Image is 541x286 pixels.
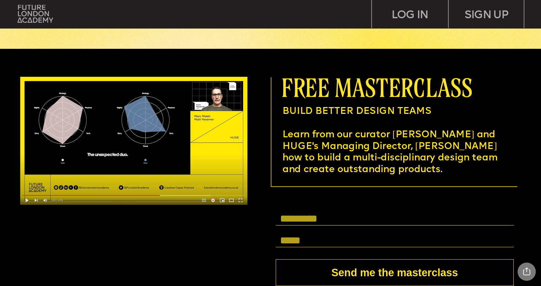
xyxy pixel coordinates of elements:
[276,259,513,286] button: Send me the masterclass
[18,5,53,23] img: upload-bfdffa89-fac7-4f57-a443-c7c39906ba42.png
[283,107,431,117] span: BUILD BETTER DESIGN TEAMS
[518,263,536,281] div: Share
[20,77,247,205] img: upload-6120175a-1ecc-4694-bef1-d61fdbc9d61d.jpg
[283,130,500,175] span: Learn from our curator [PERSON_NAME] and HUGE's Managing Director, [PERSON_NAME] how to build a m...
[281,73,472,101] span: free masterclass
